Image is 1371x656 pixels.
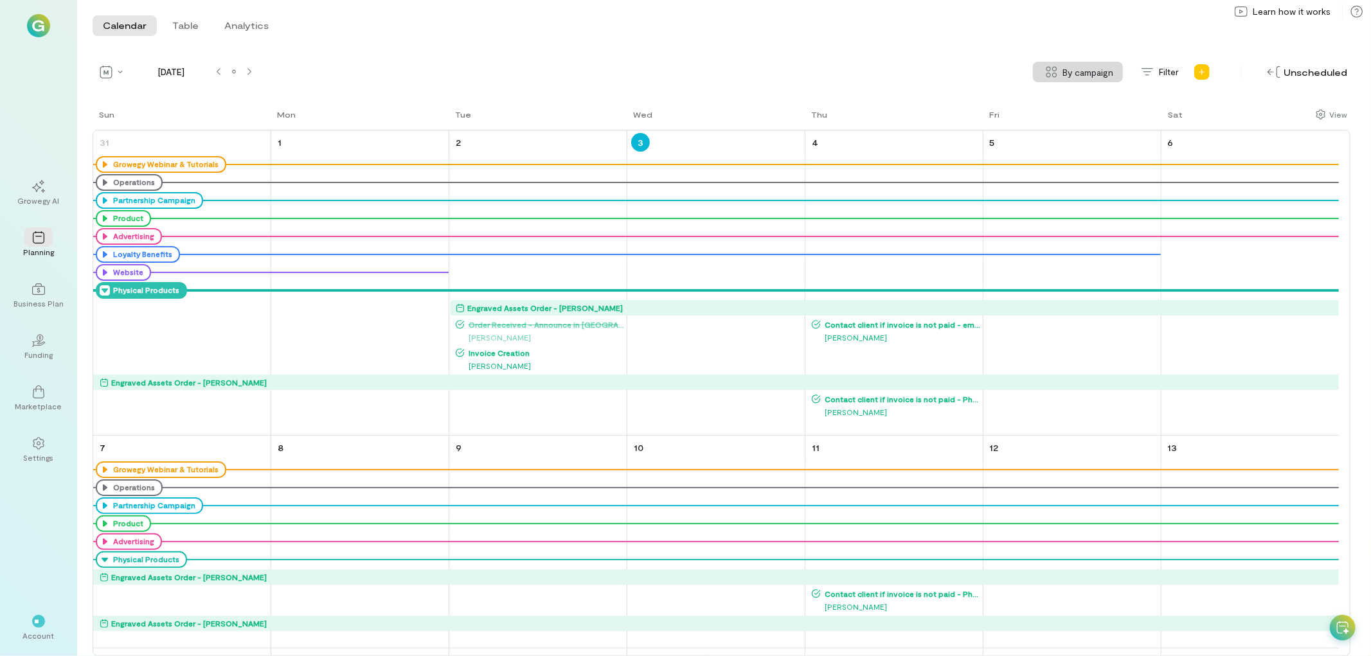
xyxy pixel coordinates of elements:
[987,133,998,152] a: September 5, 2025
[93,130,271,436] td: August 31, 2025
[983,436,1161,648] td: September 12, 2025
[13,298,64,308] div: Business Plan
[455,109,471,120] div: Tue
[96,282,187,299] div: Physical Products
[277,109,296,120] div: Mon
[821,394,981,404] span: Contact client if invoice is not paid - Phone call
[465,348,625,358] span: Invoice Creation
[15,221,62,267] a: Planning
[627,436,805,648] td: September 10, 2025
[271,108,298,130] a: Monday
[805,130,983,436] td: September 4, 2025
[1192,62,1212,82] div: Add new program
[96,264,151,281] div: Website
[93,436,271,648] td: September 7, 2025
[110,285,179,296] div: Physical Products
[812,109,828,120] div: Thu
[23,630,55,641] div: Account
[1168,109,1183,120] div: Sat
[633,109,652,120] div: Wed
[15,401,62,411] div: Marketplace
[110,501,195,511] div: Partnership Campaign
[627,130,805,436] td: September 3, 2025
[805,436,983,648] td: September 11, 2025
[456,331,625,344] div: [PERSON_NAME]
[110,465,219,475] div: Growegy Webinar & Tutorials
[110,483,155,493] div: Operations
[110,213,143,224] div: Product
[467,301,623,314] div: Engraved Assets Order - [PERSON_NAME]
[449,108,474,130] a: Tuesday
[110,267,143,278] div: Website
[275,133,284,152] a: September 1, 2025
[96,533,162,550] div: Advertising
[110,231,154,242] div: Advertising
[821,589,981,599] span: Contact client if invoice is not paid - Phone call
[96,461,226,478] div: Growegy Webinar & Tutorials
[990,109,1000,120] div: Fri
[987,438,1001,457] a: September 12, 2025
[99,109,114,120] div: Sun
[1159,66,1179,78] span: Filter
[24,452,54,463] div: Settings
[1329,109,1347,120] div: View
[111,571,267,583] div: Engraved Assets Order - [PERSON_NAME]
[96,228,162,245] div: Advertising
[812,331,981,344] div: [PERSON_NAME]
[809,133,821,152] a: September 4, 2025
[1063,66,1114,79] span: By campaign
[96,551,187,568] div: Physical Products
[271,130,449,436] td: September 1, 2025
[15,324,62,370] a: Funding
[465,319,625,330] span: Order Received - Announce in [GEOGRAPHIC_DATA]
[111,617,267,630] div: Engraved Assets Order - [PERSON_NAME]
[983,130,1161,436] td: September 5, 2025
[812,600,981,613] div: [PERSON_NAME]
[93,108,117,130] a: Sunday
[627,108,655,130] a: Wednesday
[631,438,646,457] a: September 10, 2025
[96,497,203,514] div: Partnership Campaign
[96,246,180,263] div: Loyalty Benefits
[110,195,195,206] div: Partnership Campaign
[812,405,981,418] div: [PERSON_NAME]
[1264,62,1350,82] div: Unscheduled
[1165,133,1176,152] a: September 6, 2025
[821,319,981,330] span: Contact client if invoice is not paid - email
[110,519,143,529] div: Product
[110,554,179,565] div: Physical Products
[110,177,155,188] div: Operations
[111,376,267,389] div: Engraved Assets Order - [PERSON_NAME]
[93,15,157,36] button: Calendar
[983,108,1003,130] a: Friday
[1161,130,1339,436] td: September 6, 2025
[453,133,463,152] a: September 2, 2025
[1253,5,1331,18] span: Learn how it works
[97,438,108,457] a: September 7, 2025
[809,438,822,457] a: September 11, 2025
[631,133,650,152] a: September 3, 2025
[110,159,219,170] div: Growegy Webinar & Tutorials
[96,479,163,496] div: Operations
[805,108,830,130] a: Thursday
[96,515,151,532] div: Product
[1161,108,1185,130] a: Saturday
[96,174,163,191] div: Operations
[18,195,60,206] div: Growegy AI
[110,536,154,547] div: Advertising
[453,438,464,457] a: September 9, 2025
[23,247,54,257] div: Planning
[275,438,286,457] a: September 8, 2025
[1165,438,1180,457] a: September 13, 2025
[15,170,62,216] a: Growegy AI
[96,210,151,227] div: Product
[97,133,112,152] a: August 31, 2025
[1161,436,1339,648] td: September 13, 2025
[24,350,53,360] div: Funding
[162,15,209,36] button: Table
[214,15,279,36] button: Analytics
[132,66,211,78] span: [DATE]
[15,427,62,473] a: Settings
[110,249,172,260] div: Loyalty Benefits
[449,436,627,648] td: September 9, 2025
